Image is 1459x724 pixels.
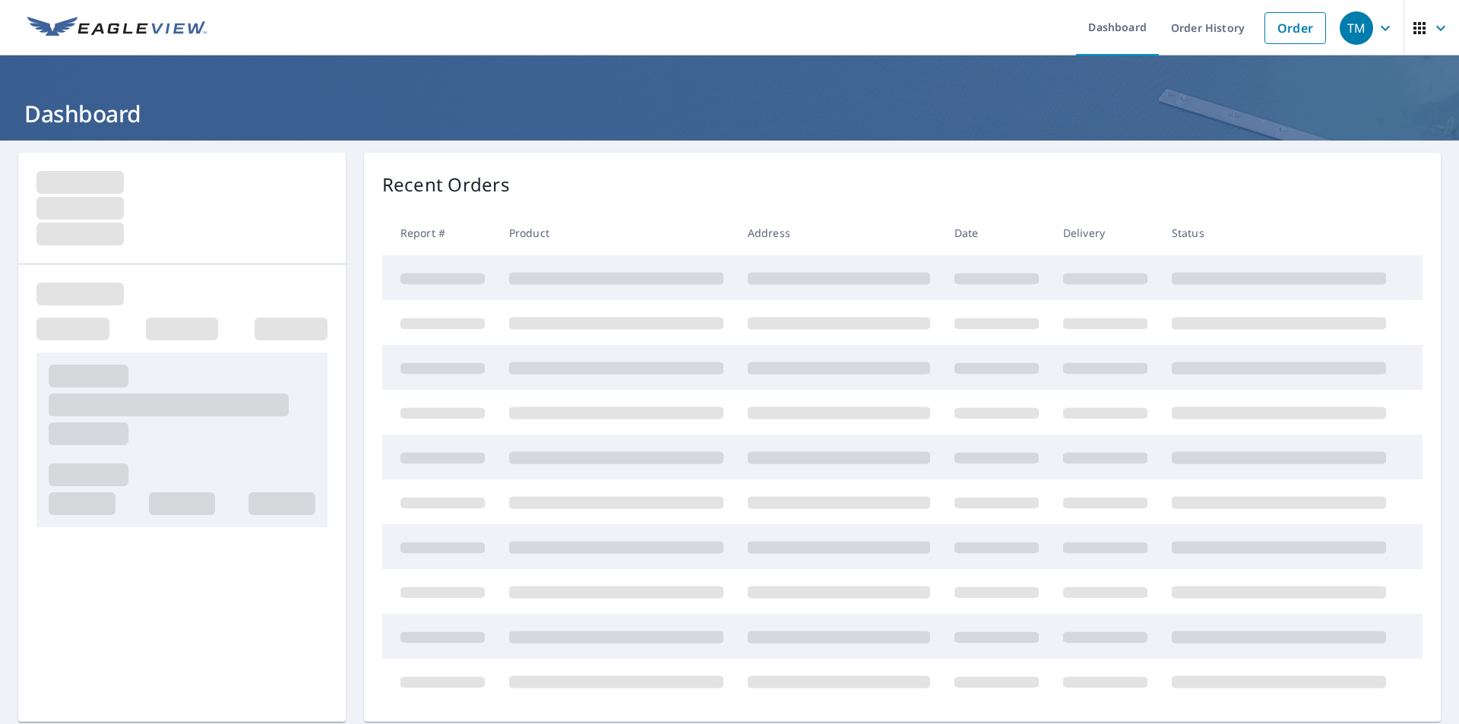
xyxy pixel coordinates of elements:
p: Recent Orders [382,171,510,198]
th: Delivery [1051,210,1160,255]
th: Report # [382,210,497,255]
h1: Dashboard [18,98,1441,129]
th: Status [1160,210,1398,255]
div: TM [1340,11,1373,45]
img: EV Logo [27,17,207,40]
th: Date [942,210,1051,255]
th: Address [736,210,942,255]
th: Product [497,210,736,255]
a: Order [1264,12,1326,44]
